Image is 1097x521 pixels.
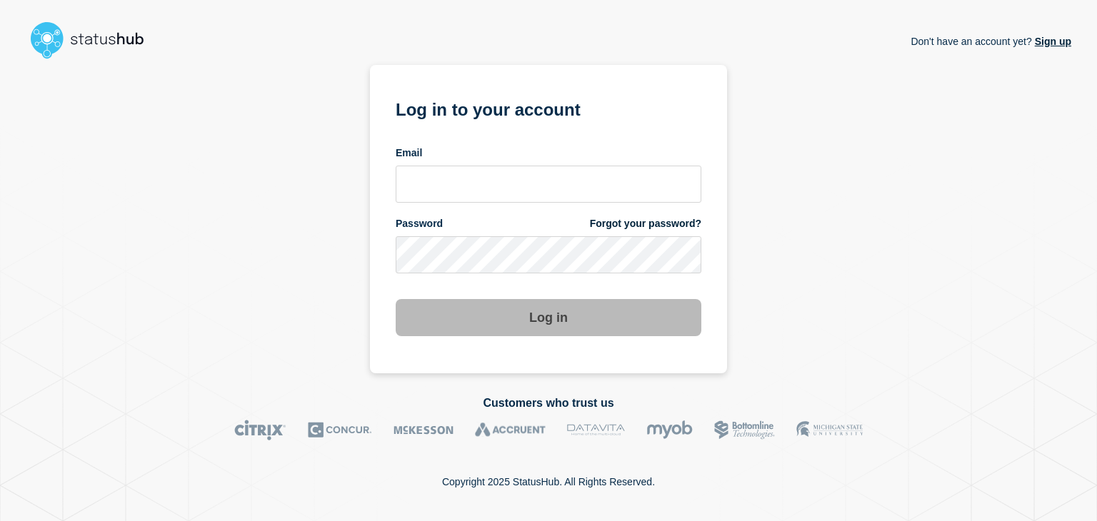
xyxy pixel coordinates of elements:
[26,17,161,63] img: StatusHub logo
[714,420,775,440] img: Bottomline logo
[396,166,701,203] input: email input
[796,420,863,440] img: MSU logo
[911,24,1071,59] p: Don't have an account yet?
[396,95,701,121] h1: Log in to your account
[26,397,1071,410] h2: Customers who trust us
[396,236,701,273] input: password input
[567,420,625,440] img: DataVita logo
[442,476,655,487] p: Copyright 2025 StatusHub. All Rights Reserved.
[646,420,693,440] img: myob logo
[1032,36,1071,47] a: Sign up
[396,299,701,336] button: Log in
[234,420,286,440] img: Citrix logo
[396,217,443,231] span: Password
[590,217,701,231] a: Forgot your password?
[394,420,454,440] img: McKesson logo
[308,420,372,440] img: Concur logo
[475,420,546,440] img: Accruent logo
[396,146,422,160] span: Email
